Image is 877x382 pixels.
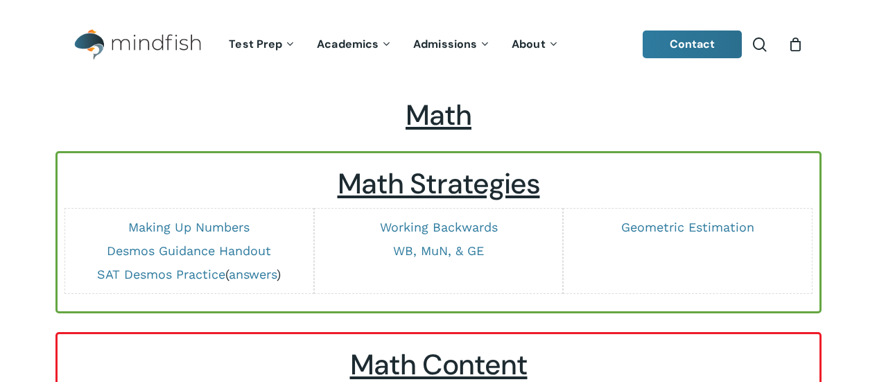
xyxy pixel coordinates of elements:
a: About [501,39,570,51]
u: Math Strategies [338,166,540,202]
a: Academics [306,39,403,51]
a: Desmos Guidance Handout [107,243,271,258]
a: WB, MuN, & GE [393,243,484,258]
header: Main Menu [55,19,822,71]
span: Math [406,97,471,134]
a: Contact [643,31,743,58]
a: Admissions [403,39,501,51]
span: About [512,37,546,51]
a: Working Backwards [380,220,498,234]
a: Cart [788,37,803,52]
p: ( ) [72,266,306,283]
span: Contact [670,37,715,51]
a: SAT Desmos Practice [97,267,225,281]
span: Test Prep [229,37,282,51]
a: Test Prep [218,39,306,51]
a: Making Up Numbers [128,220,250,234]
a: Geometric Estimation [621,220,754,234]
span: Academics [317,37,379,51]
nav: Main Menu [218,19,569,71]
a: answers [229,267,277,281]
span: Admissions [413,37,477,51]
